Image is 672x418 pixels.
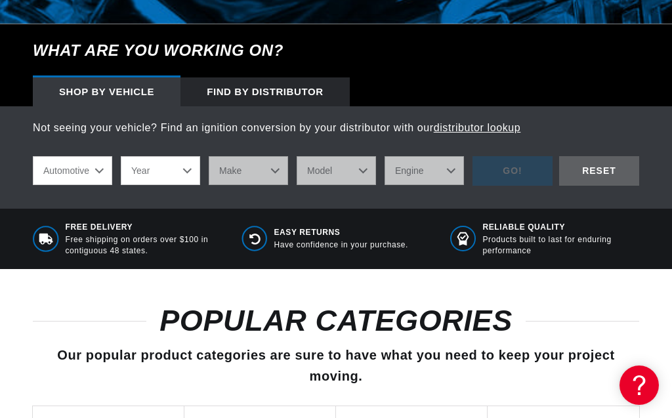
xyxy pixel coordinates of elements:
h2: POPULAR CATEGORIES [33,308,639,333]
select: Year [121,156,200,185]
p: Free shipping on orders over $100 in contiguous 48 states. [66,234,222,257]
p: Have confidence in your purchase. [274,240,408,251]
select: Engine [385,156,464,185]
select: Make [209,156,288,185]
div: RESET [559,156,639,186]
p: Products built to last for enduring performance [482,234,639,257]
select: Ride Type [33,156,112,185]
span: Our popular product categories are sure to have what you need to keep your project moving. [57,348,614,383]
p: Not seeing your vehicle? Find an ignition conversion by your distributor with our [33,119,639,136]
div: Find by Distributor [180,77,350,106]
span: Easy Returns [274,227,408,238]
select: Model [297,156,376,185]
div: Shop by vehicle [33,77,180,106]
span: RELIABLE QUALITY [482,222,639,233]
a: distributor lookup [434,122,521,133]
span: Free Delivery [66,222,222,233]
